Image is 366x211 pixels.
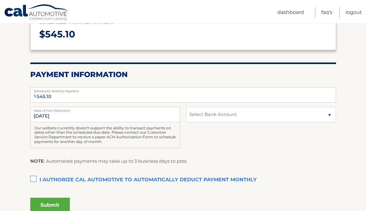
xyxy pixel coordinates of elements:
a: Dashboard [277,7,304,18]
a: Cal Automotive [4,4,69,22]
input: Payment Date [30,107,180,122]
p: $ [39,26,327,43]
strong: NOTE [30,158,44,164]
span: $ [32,89,38,103]
input: Payment Amount [30,87,336,103]
label: Scheduled Monthly Payment [30,87,336,92]
label: I authorize cal automotive to automatically deduct payment monthly [30,174,336,186]
a: FAQ's [321,7,332,18]
h2: Payment Information [30,70,336,79]
a: Logout [346,7,362,18]
p: : Automated payments may take up to 3 business days to post. [30,157,187,165]
label: Date of First Deduction [30,107,180,112]
span: 545.10 [45,28,75,40]
div: Our website currently doesn't support the ability to transact payments on dates other than the sc... [30,122,180,148]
